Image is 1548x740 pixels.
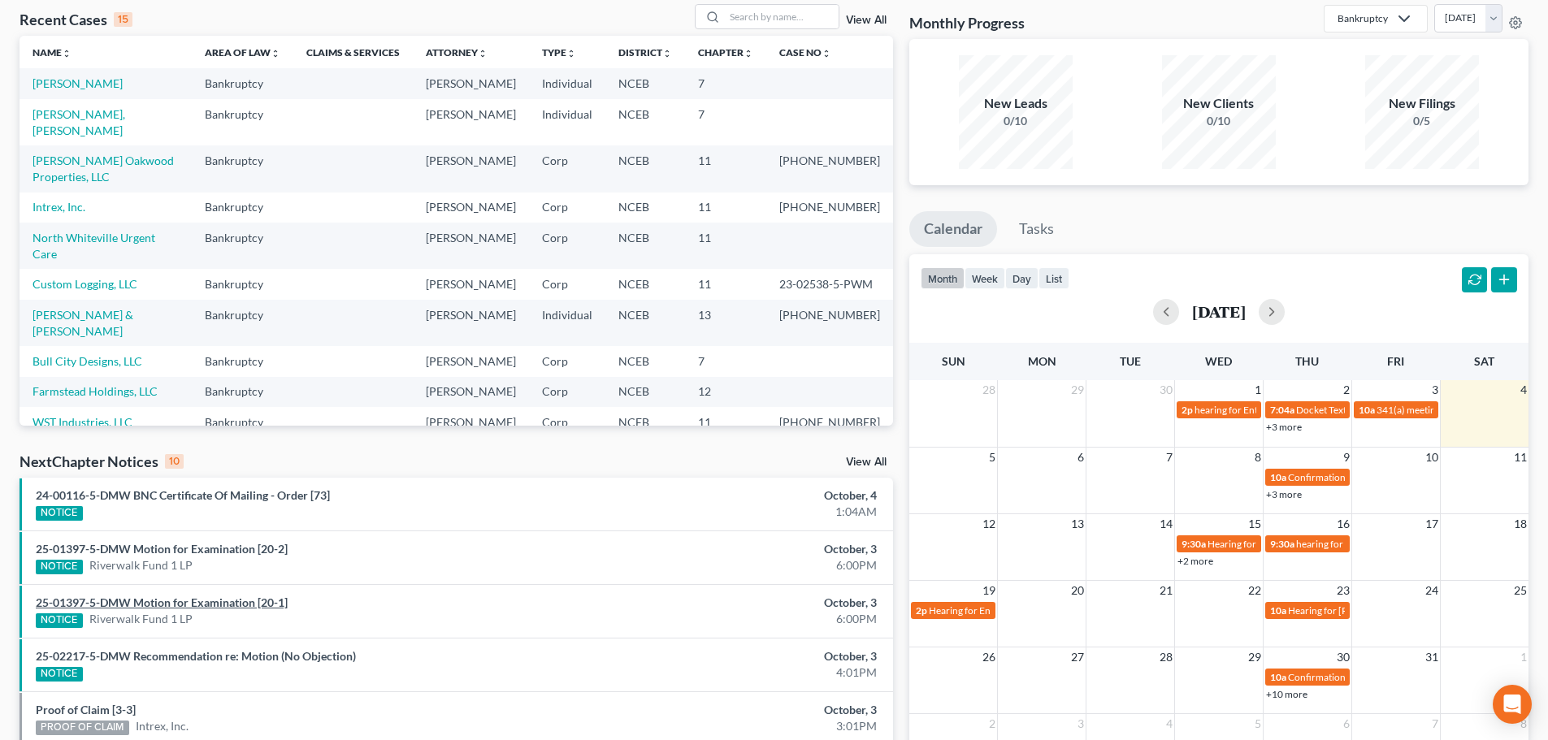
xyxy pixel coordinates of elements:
[413,223,529,269] td: [PERSON_NAME]
[192,99,293,145] td: Bankruptcy
[1208,538,1508,550] span: Hearing for [PERSON_NAME] [PERSON_NAME] and [PERSON_NAME]
[607,541,877,557] div: October, 3
[959,94,1073,113] div: New Leads
[1335,647,1351,667] span: 30
[33,200,85,214] a: Intrex, Inc.
[33,76,123,90] a: [PERSON_NAME]
[1247,581,1263,600] span: 22
[1365,113,1479,129] div: 0/5
[192,145,293,192] td: Bankruptcy
[766,407,893,437] td: [PHONE_NUMBER]
[605,407,685,437] td: NCEB
[413,145,529,192] td: [PERSON_NAME]
[36,488,330,502] a: 24-00116-5-DMW BNC Certificate Of Mailing - Order [73]
[1424,581,1440,600] span: 24
[607,557,877,573] div: 6:00PM
[413,269,529,299] td: [PERSON_NAME]
[1296,404,1364,416] span: Docket Text: for
[1253,714,1263,734] span: 5
[529,407,605,437] td: Corp
[1493,685,1532,724] div: Open Intercom Messenger
[36,613,83,628] div: NOTICE
[36,560,83,574] div: NOTICE
[413,407,529,437] td: [PERSON_NAME]
[1338,11,1388,25] div: Bankruptcy
[1424,514,1440,534] span: 17
[1288,671,1394,683] span: Confirmation hearing for
[529,68,605,98] td: Individual
[36,506,83,521] div: NOTICE
[1512,581,1528,600] span: 25
[89,611,193,627] a: Riverwalk Fund 1 LP
[605,346,685,376] td: NCEB
[542,46,576,58] a: Typeunfold_more
[965,267,1005,289] button: week
[981,380,997,400] span: 28
[1069,581,1086,600] span: 20
[1519,380,1528,400] span: 4
[981,514,997,534] span: 12
[20,452,184,471] div: NextChapter Notices
[271,49,280,58] i: unfold_more
[529,377,605,407] td: Corp
[779,46,831,58] a: Case Nounfold_more
[33,354,142,368] a: Bull City Designs, LLC
[766,300,893,346] td: [PHONE_NUMBER]
[1295,354,1319,368] span: Thu
[413,346,529,376] td: [PERSON_NAME]
[413,300,529,346] td: [PERSON_NAME]
[529,269,605,299] td: Corp
[1335,581,1351,600] span: 23
[33,277,137,291] a: Custom Logging, LLC
[744,49,753,58] i: unfold_more
[981,581,997,600] span: 19
[607,702,877,718] div: October, 3
[426,46,488,58] a: Attorneyunfold_more
[1266,421,1302,433] a: +3 more
[1430,380,1440,400] span: 3
[909,13,1025,32] h3: Monthly Progress
[33,415,132,429] a: WST Industries, LLC
[1028,354,1056,368] span: Mon
[942,354,965,368] span: Sun
[921,267,965,289] button: month
[1342,448,1351,467] span: 9
[605,269,685,299] td: NCEB
[36,649,356,663] a: 25-02217-5-DMW Recommendation re: Motion (No Objection)
[685,193,766,223] td: 11
[1069,380,1086,400] span: 29
[685,269,766,299] td: 11
[192,68,293,98] td: Bankruptcy
[1182,404,1193,416] span: 2p
[36,703,136,716] a: Proof of Claim [3-3]
[607,504,877,520] div: 1:04AM
[1069,514,1086,534] span: 13
[136,718,189,734] a: Intrex, Inc.
[1512,514,1528,534] span: 18
[1387,354,1404,368] span: Fri
[36,667,83,682] div: NOTICE
[1158,380,1174,400] span: 30
[192,193,293,223] td: Bankruptcy
[192,223,293,269] td: Bankruptcy
[114,12,132,27] div: 15
[607,664,877,681] div: 4:01PM
[605,99,685,145] td: NCEB
[1288,471,1472,483] span: Confirmation hearing for [PERSON_NAME]
[725,5,839,28] input: Search by name...
[981,647,997,667] span: 26
[662,49,672,58] i: unfold_more
[1512,448,1528,467] span: 11
[1365,94,1479,113] div: New Filings
[1359,404,1375,416] span: 10a
[605,300,685,346] td: NCEB
[1247,647,1263,667] span: 29
[987,448,997,467] span: 5
[618,46,672,58] a: Districtunfold_more
[1195,404,1373,416] span: hearing for Entecco Filter Technology, Inc.
[685,145,766,192] td: 11
[413,99,529,145] td: [PERSON_NAME]
[607,487,877,504] div: October, 4
[1182,538,1206,550] span: 9:30a
[529,145,605,192] td: Corp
